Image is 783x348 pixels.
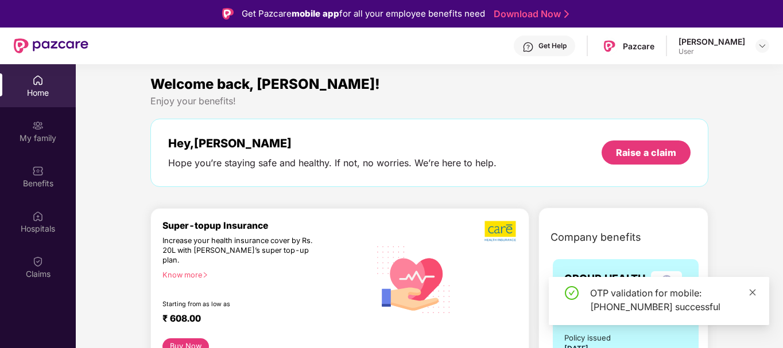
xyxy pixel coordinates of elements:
[564,271,646,303] span: GROUP HEALTH INSURANCE
[749,288,757,296] span: close
[601,38,618,54] img: Pazcare_Logo.png
[168,136,497,150] div: Hey, [PERSON_NAME]
[551,229,641,245] span: Company benefits
[484,220,517,242] img: b5dec4f62d2307b9de63beb79f102df3.png
[202,272,208,278] span: right
[651,271,682,302] img: insurerLogo
[32,165,44,177] img: svg+xml;base64,PHN2ZyBpZD0iQmVuZWZpdHMiIHhtbG5zPSJodHRwOi8vd3d3LnczLm9yZy8yMDAwL3N2ZyIgd2lkdGg9Ij...
[679,36,745,47] div: [PERSON_NAME]
[564,332,611,344] div: Policy issued
[494,8,565,20] a: Download Now
[522,41,534,53] img: svg+xml;base64,PHN2ZyBpZD0iSGVscC0zMngzMiIgeG1sbnM9Imh0dHA6Ly93d3cudzMub3JnLzIwMDAvc3ZnIiB3aWR0aD...
[32,75,44,86] img: svg+xml;base64,PHN2ZyBpZD0iSG9tZSIgeG1sbnM9Imh0dHA6Ly93d3cudzMub3JnLzIwMDAvc3ZnIiB3aWR0aD0iMjAiIG...
[168,157,497,169] div: Hope you’re staying safe and healthy. If not, no worries. We’re here to help.
[162,313,358,327] div: ₹ 608.00
[32,210,44,222] img: svg+xml;base64,PHN2ZyBpZD0iSG9zcGl0YWxzIiB4bWxucz0iaHR0cDovL3d3dy53My5vcmcvMjAwMC9zdmciIHdpZHRoPS...
[150,95,708,107] div: Enjoy your benefits!
[14,38,88,53] img: New Pazcare Logo
[679,47,745,56] div: User
[162,271,363,279] div: Know more
[590,286,755,314] div: OTP validation for mobile: [PHONE_NUMBER] successful
[623,41,654,52] div: Pazcare
[616,146,676,159] div: Raise a claim
[564,8,569,20] img: Stroke
[758,41,767,50] img: svg+xml;base64,PHN2ZyBpZD0iRHJvcGRvd24tMzJ4MzIiIHhtbG5zPSJodHRwOi8vd3d3LnczLm9yZy8yMDAwL3N2ZyIgd2...
[222,8,234,19] img: Logo
[565,286,579,300] span: check-circle
[150,76,380,92] span: Welcome back, [PERSON_NAME]!
[242,7,485,21] div: Get Pazcare for all your employee benefits need
[162,220,370,231] div: Super-topup Insurance
[162,300,321,308] div: Starting from as low as
[292,8,339,19] strong: mobile app
[32,120,44,131] img: svg+xml;base64,PHN2ZyB3aWR0aD0iMjAiIGhlaWdodD0iMjAiIHZpZXdCb3g9IjAgMCAyMCAyMCIgZmlsbD0ibm9uZSIgeG...
[538,41,567,50] div: Get Help
[32,256,44,267] img: svg+xml;base64,PHN2ZyBpZD0iQ2xhaW0iIHhtbG5zPSJodHRwOi8vd3d3LnczLm9yZy8yMDAwL3N2ZyIgd2lkdGg9IjIwIi...
[162,236,320,265] div: Increase your health insurance cover by Rs. 20L with [PERSON_NAME]’s super top-up plan.
[370,234,459,324] img: svg+xml;base64,PHN2ZyB4bWxucz0iaHR0cDovL3d3dy53My5vcmcvMjAwMC9zdmciIHhtbG5zOnhsaW5rPSJodHRwOi8vd3...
